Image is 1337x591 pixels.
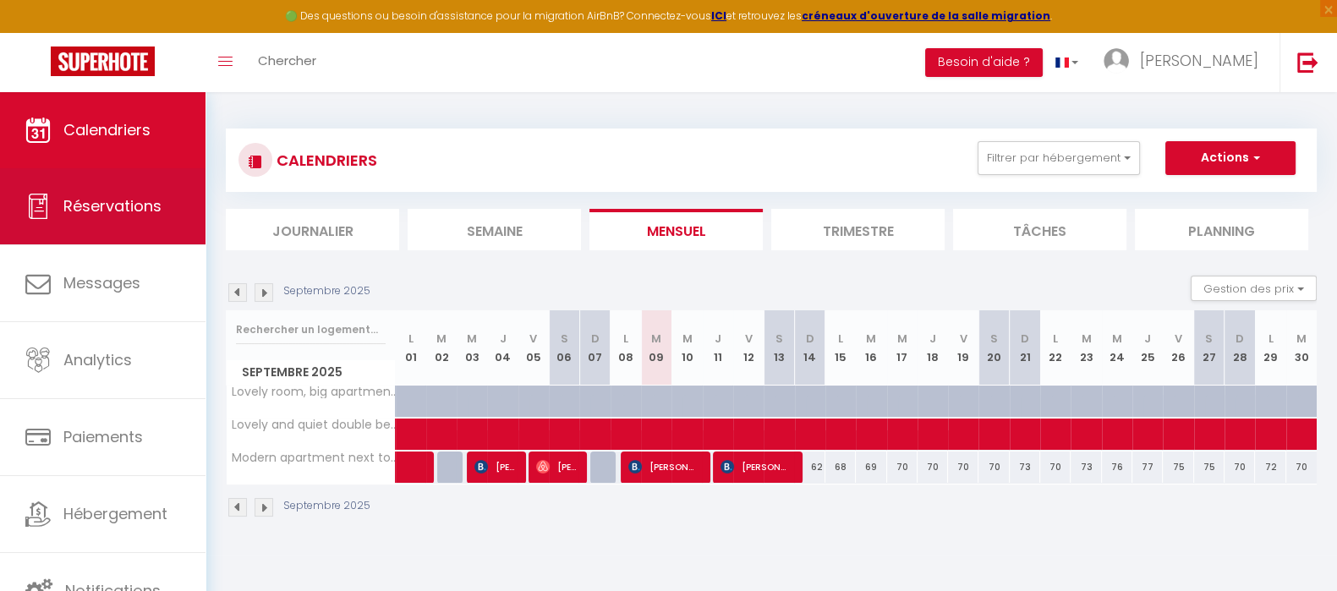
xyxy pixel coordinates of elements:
abbr: L [838,331,843,347]
abbr: S [1205,331,1213,347]
div: 70 [978,451,1009,483]
span: Lovely and quiet double bed bedroom + balcony. [229,419,398,431]
th: 04 [487,310,518,386]
th: 17 [887,310,918,386]
img: Super Booking [51,47,155,76]
div: 62 [795,451,825,483]
li: Journalier [226,209,399,250]
th: 11 [703,310,733,386]
div: 73 [1010,451,1040,483]
abbr: M [436,331,447,347]
abbr: V [960,331,967,347]
a: ... [PERSON_NAME] [1091,33,1279,92]
button: Gestion des prix [1191,276,1317,301]
a: ICI [711,8,726,23]
th: 19 [948,310,978,386]
li: Tâches [953,209,1126,250]
div: 68 [825,451,856,483]
abbr: L [1053,331,1058,347]
div: 70 [948,451,978,483]
button: Filtrer par hébergement [978,141,1140,175]
div: 69 [856,451,886,483]
li: Mensuel [589,209,763,250]
abbr: J [929,331,936,347]
th: 02 [426,310,457,386]
th: 25 [1132,310,1163,386]
abbr: M [1112,331,1122,347]
h3: CALENDRIERS [272,141,377,179]
th: 28 [1225,310,1255,386]
span: Lovely room, big apartment, great public transport [229,386,398,398]
span: Calendriers [63,119,151,140]
img: logout [1297,52,1318,73]
a: créneaux d'ouverture de la salle migration [802,8,1050,23]
th: 18 [918,310,948,386]
abbr: L [623,331,628,347]
th: 05 [518,310,549,386]
th: 22 [1040,310,1071,386]
span: Réservations [63,195,162,216]
p: Septembre 2025 [283,283,370,299]
th: 27 [1194,310,1225,386]
div: 70 [918,451,948,483]
div: 75 [1163,451,1193,483]
span: Hébergement [63,503,167,524]
span: Septembre 2025 [227,360,395,385]
abbr: M [682,331,692,347]
th: 30 [1286,310,1317,386]
abbr: M [897,331,907,347]
button: Besoin d'aide ? [925,48,1043,77]
abbr: S [561,331,568,347]
abbr: S [775,331,783,347]
div: 70 [1040,451,1071,483]
abbr: S [990,331,998,347]
abbr: J [500,331,507,347]
th: 10 [671,310,702,386]
div: 70 [1286,451,1317,483]
th: 20 [978,310,1009,386]
li: Semaine [408,209,581,250]
abbr: L [408,331,414,347]
li: Trimestre [771,209,945,250]
img: ... [1104,48,1129,74]
th: 14 [795,310,825,386]
th: 08 [611,310,641,386]
abbr: M [1082,331,1092,347]
abbr: D [591,331,600,347]
th: 07 [579,310,610,386]
span: Messages [63,272,140,293]
abbr: M [866,331,876,347]
abbr: J [1144,331,1151,347]
th: 12 [733,310,764,386]
abbr: V [529,331,537,347]
th: 06 [549,310,579,386]
span: Paiements [63,426,143,447]
th: 16 [856,310,886,386]
span: [PERSON_NAME] Services Petit [628,451,699,483]
th: 13 [764,310,794,386]
div: 72 [1255,451,1285,483]
span: [PERSON_NAME] [474,451,515,483]
abbr: L [1268,331,1273,347]
th: 03 [457,310,487,386]
abbr: D [1236,331,1244,347]
div: 75 [1194,451,1225,483]
abbr: D [806,331,814,347]
div: 77 [1132,451,1163,483]
span: Chercher [258,52,316,69]
div: 73 [1071,451,1101,483]
th: 23 [1071,310,1101,386]
span: [PERSON_NAME] [1140,50,1258,71]
input: Rechercher un logement... [236,315,386,345]
div: 76 [1102,451,1132,483]
abbr: M [1296,331,1307,347]
th: 09 [641,310,671,386]
th: 29 [1255,310,1285,386]
th: 01 [396,310,426,386]
li: Planning [1135,209,1308,250]
button: Actions [1165,141,1296,175]
span: [PERSON_NAME] [PERSON_NAME] [721,451,792,483]
span: Analytics [63,349,132,370]
abbr: V [1175,331,1182,347]
th: 24 [1102,310,1132,386]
